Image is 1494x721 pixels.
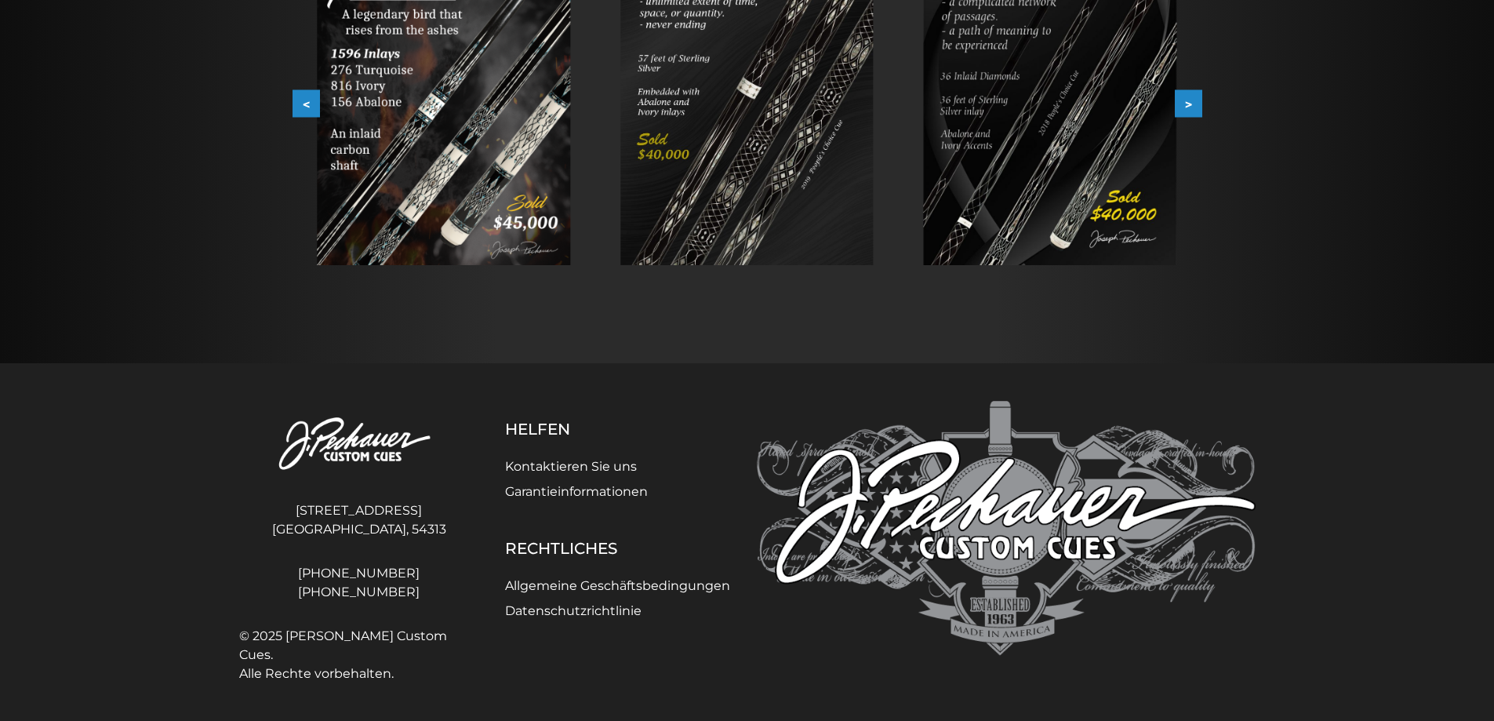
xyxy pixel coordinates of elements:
[239,628,447,662] font: © 2025 [PERSON_NAME] Custom Cues.
[757,401,1256,656] img: Pechauer Custom Queues
[296,503,422,518] font: [STREET_ADDRESS]
[293,90,320,118] button: <
[1185,97,1192,112] font: >
[505,484,648,499] a: Garantieinformationen
[298,584,420,599] font: [PHONE_NUMBER]
[505,539,617,558] font: Rechtliches
[303,97,310,112] font: <
[505,420,570,439] font: Helfen
[298,566,420,581] font: [PHONE_NUMBER]
[239,401,479,488] img: Pechauer Custom Queues
[239,564,479,583] a: [PHONE_NUMBER]
[239,666,394,681] font: Alle Rechte vorbehalten.
[1175,90,1202,118] button: >
[293,90,1202,118] div: Karussell-Navigation
[505,578,730,593] a: Allgemeine Geschäftsbedingungen
[505,603,642,618] a: Datenschutzrichtlinie
[505,459,637,474] a: Kontaktieren Sie uns
[239,583,479,602] a: [PHONE_NUMBER]
[272,522,446,537] font: [GEOGRAPHIC_DATA], 54313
